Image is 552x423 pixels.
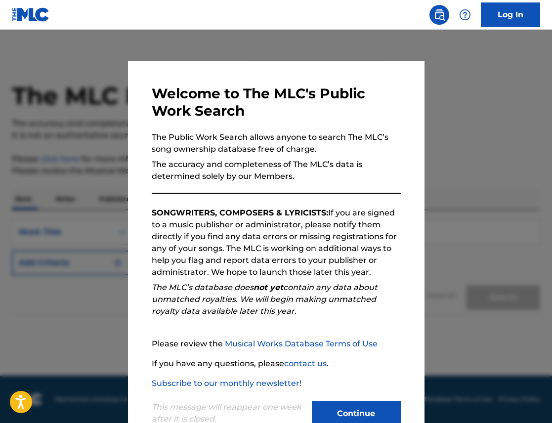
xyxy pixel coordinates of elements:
p: The Public Work Search allows anyone to search The MLC’s song ownership database free of charge. [152,131,401,155]
a: Public Search [429,5,449,25]
p: Please review the [152,338,401,350]
strong: not yet [254,283,283,292]
a: Musical Works Database Terms of Use [225,339,378,348]
img: MLC Logo [12,7,50,22]
p: If you have any questions, please . [152,358,401,370]
p: If you are signed to a music publisher or administrator, please notify them directly if you find ... [152,207,401,278]
a: Subscribe to our monthly newsletter! [152,379,301,388]
h3: Welcome to The MLC's Public Work Search [152,85,401,120]
div: Help [455,5,475,25]
strong: SONGWRITERS, COMPOSERS & LYRICISTS: [152,208,328,217]
p: The accuracy and completeness of The MLC’s data is determined solely by our Members. [152,159,401,182]
em: The MLC’s database does contain any data about unmatched royalties. We will begin making unmatche... [152,283,378,316]
iframe: Chat Widget [503,376,552,423]
a: contact us [284,359,327,368]
a: Log In [481,2,540,27]
img: search [433,9,445,21]
img: help [459,9,471,21]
